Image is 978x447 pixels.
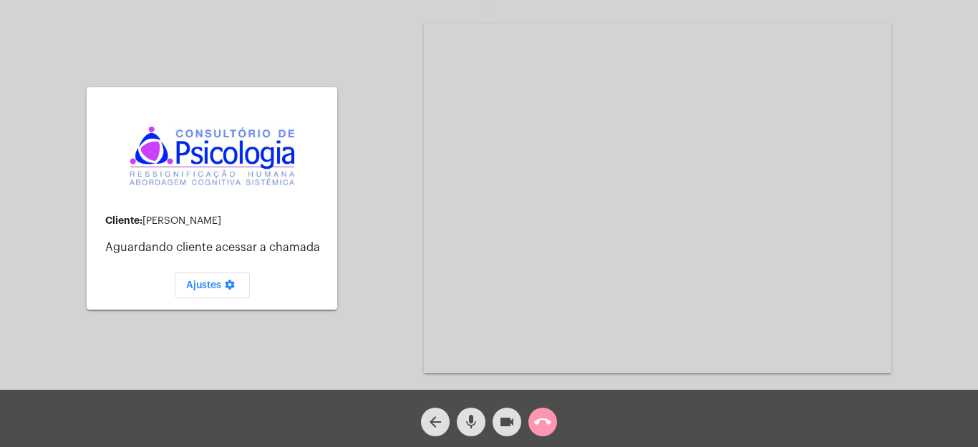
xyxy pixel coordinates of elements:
strong: Cliente: [105,215,142,225]
mat-icon: arrow_back [427,413,444,431]
div: [PERSON_NAME] [105,215,326,227]
button: Ajustes [175,272,250,298]
mat-icon: settings [221,279,238,296]
img: logomarcaconsultorio.jpeg [130,127,294,186]
mat-icon: mic [463,413,480,431]
mat-icon: videocam [498,413,515,431]
p: Aguardando cliente acessar a chamada [105,241,326,254]
mat-icon: call_end [534,413,551,431]
span: Ajustes [186,280,238,290]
